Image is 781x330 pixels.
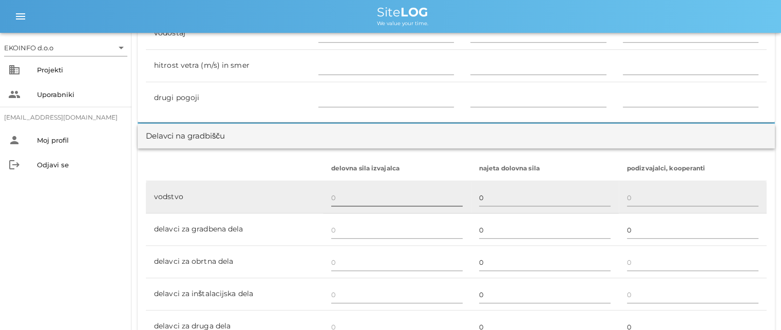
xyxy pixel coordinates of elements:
[401,5,428,20] b: LOG
[471,157,619,181] th: najeta dolovna sila
[146,181,323,213] td: vodstvo
[8,159,21,171] i: logout
[377,5,428,20] span: Site
[331,254,463,270] input: 0
[4,43,53,52] div: EKOINFO d.o.o
[37,161,123,169] div: Odjavi se
[4,40,127,56] div: EKOINFO d.o.o
[146,17,310,50] td: vodostaj
[479,222,611,238] input: 0
[146,213,323,246] td: delavci za gradbena dela
[146,82,310,114] td: drugi pogoji
[37,66,123,74] div: Projekti
[730,281,781,330] div: Pripomoček za klepet
[627,254,758,270] input: 0
[627,189,758,206] input: 0
[331,222,463,238] input: 0
[146,278,323,310] td: delavci za inštalacijska dela
[323,157,471,181] th: delovna sila izvajalca
[115,42,127,54] i: arrow_drop_down
[377,20,428,27] span: We value your time.
[730,281,781,330] iframe: Chat Widget
[8,64,21,76] i: business
[37,90,123,99] div: Uporabniki
[37,136,123,144] div: Moj profil
[627,222,758,238] input: 0
[8,88,21,101] i: people
[146,246,323,278] td: delavci za obrtna dela
[14,10,27,23] i: menu
[627,286,758,303] input: 0
[146,50,310,82] td: hitrost vetra (m/s) in smer
[479,189,611,206] input: 0
[619,157,767,181] th: podizvajalci, kooperanti
[331,286,463,303] input: 0
[479,254,611,270] input: 0
[146,130,225,142] div: Delavci na gradbišču
[331,189,463,206] input: 0
[8,134,21,146] i: person
[479,286,611,303] input: 0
